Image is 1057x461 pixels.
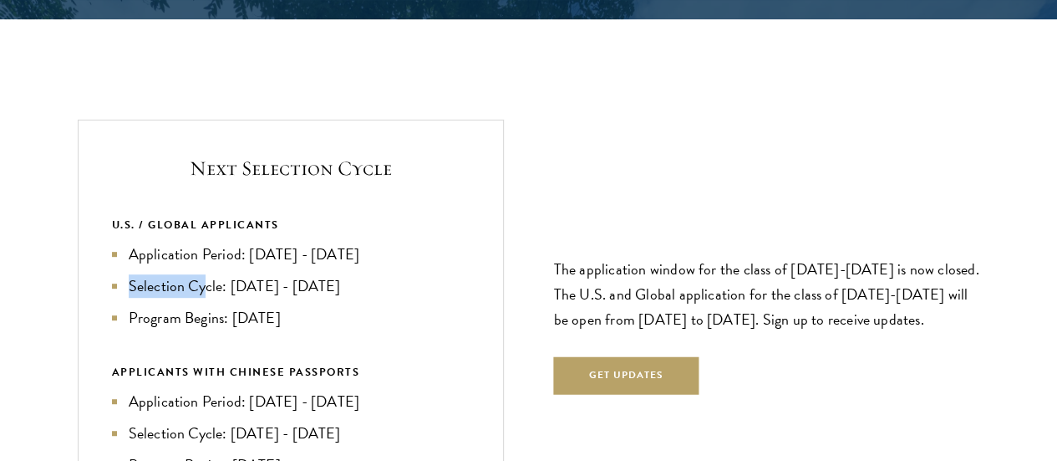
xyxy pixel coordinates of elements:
[112,390,470,413] li: Application Period: [DATE] - [DATE]
[554,357,699,395] button: Get Updates
[112,274,470,298] li: Selection Cycle: [DATE] - [DATE]
[112,243,470,266] li: Application Period: [DATE] - [DATE]
[554,257,980,332] p: The application window for the class of [DATE]-[DATE] is now closed. The U.S. and Global applicat...
[112,422,470,445] li: Selection Cycle: [DATE] - [DATE]
[112,216,470,234] div: U.S. / GLOBAL APPLICANTS
[112,306,470,330] li: Program Begins: [DATE]
[112,154,470,182] h5: Next Selection Cycle
[112,363,470,382] div: APPLICANTS WITH CHINESE PASSPORTS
